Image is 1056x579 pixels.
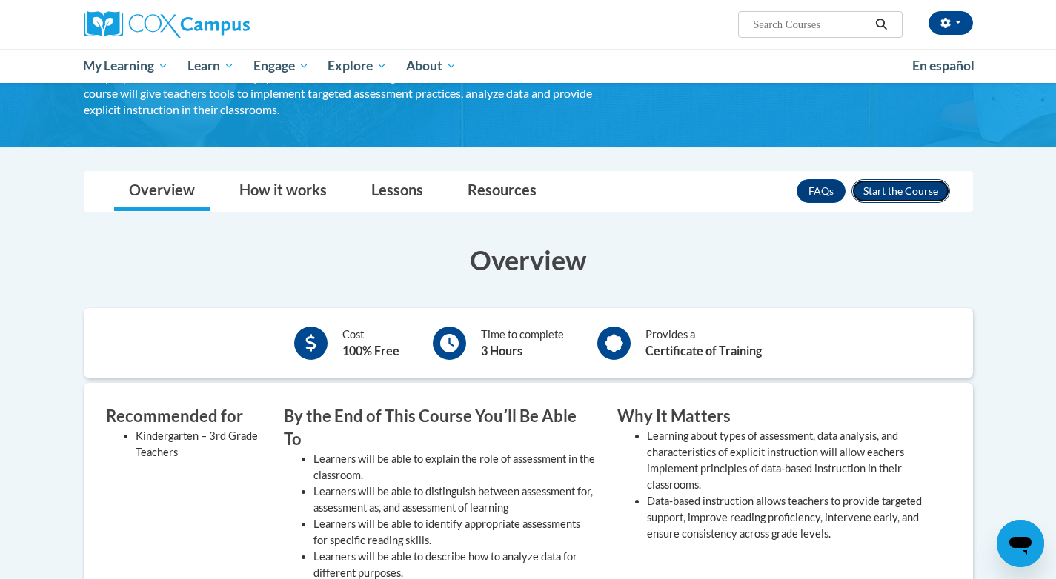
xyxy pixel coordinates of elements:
[929,11,973,35] button: Account Settings
[912,58,974,73] span: En español
[617,405,929,428] h3: Why It Matters
[84,11,365,38] a: Cox Campus
[84,241,973,278] h3: Overview
[313,516,595,549] li: Learners will be able to identify appropriate assessments for specific reading skills.
[313,483,595,516] li: Learners will be able to distinguish between assessment for, assessment as, and assessment of lea...
[342,344,399,358] b: 100% Free
[356,172,438,211] a: Lessons
[481,327,564,360] div: Time to complete
[313,451,595,483] li: Learners will be able to explain the role of assessment in the classroom.
[647,493,929,542] li: Data-based instruction allows teachers to provide targeted support, improve reading proficiency, ...
[84,69,595,118] div: The purpose of this course is to equip teachers with knowledge about data-driven instruction. The...
[342,327,399,360] div: Cost
[751,16,870,33] input: Search Courses
[645,344,762,358] b: Certificate of Training
[396,49,466,83] a: About
[84,11,250,38] img: Cox Campus
[406,57,456,75] span: About
[647,428,929,493] li: Learning about types of assessment, data analysis, and characteristics of explicit instruction wi...
[62,49,995,83] div: Main menu
[328,57,387,75] span: Explore
[83,57,168,75] span: My Learning
[851,179,950,203] button: Enroll
[318,49,396,83] a: Explore
[178,49,244,83] a: Learn
[114,172,210,211] a: Overview
[244,49,319,83] a: Engage
[453,172,551,211] a: Resources
[187,57,234,75] span: Learn
[284,405,595,451] h3: By the End of This Course Youʹll Be Able To
[997,520,1044,567] iframe: Button to launch messaging window
[74,49,179,83] a: My Learning
[797,179,846,203] a: FAQs
[225,172,342,211] a: How it works
[645,327,762,360] div: Provides a
[870,16,892,33] button: Search
[253,57,309,75] span: Engage
[136,428,262,461] li: Kindergarten – 3rd Grade Teachers
[481,344,522,358] b: 3 Hours
[106,405,262,428] h3: Recommended for
[903,50,984,81] a: En español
